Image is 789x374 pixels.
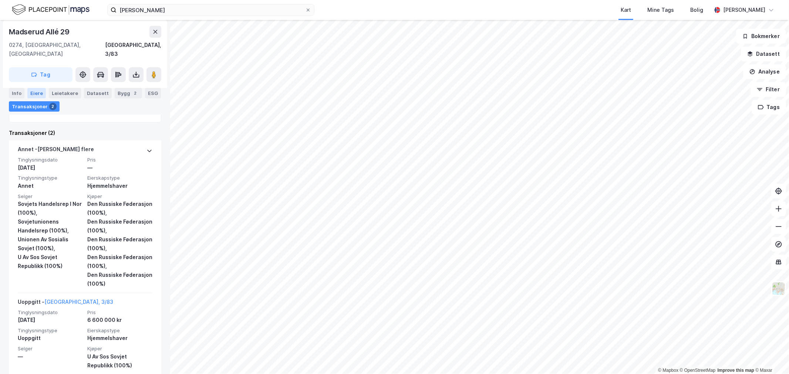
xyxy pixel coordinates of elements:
[658,368,678,373] a: Mapbox
[145,88,161,98] div: ESG
[647,6,674,14] div: Mine Tags
[741,47,786,61] button: Datasett
[680,368,716,373] a: OpenStreetMap
[18,253,83,271] div: U Av Sos Sovjet Republikk (100%)
[18,163,83,172] div: [DATE]
[84,88,112,98] div: Datasett
[49,88,81,98] div: Leietakere
[718,368,754,373] a: Improve this map
[9,129,161,137] div: Transaksjoner (2)
[18,181,83,190] div: Annet
[87,327,152,334] span: Eierskapstype
[621,6,631,14] div: Kart
[87,271,152,288] div: Den Russiske Føderasjon (100%)
[18,145,94,157] div: Annet - [PERSON_NAME] flere
[743,64,786,79] button: Analyse
[87,235,152,253] div: Den Russiske Føderasjon (100%),
[44,299,113,305] a: [GEOGRAPHIC_DATA], 3/83
[751,82,786,97] button: Filter
[18,334,83,343] div: Uoppgitt
[105,41,161,58] div: [GEOGRAPHIC_DATA], 3/83
[12,3,90,16] img: logo.f888ab2527a4732fd821a326f86c7f29.svg
[18,327,83,334] span: Tinglysningstype
[132,89,139,97] div: 2
[752,100,786,115] button: Tags
[9,101,60,112] div: Transaksjoner
[9,67,73,82] button: Tag
[87,253,152,271] div: Den Russiske Føderasjon (100%),
[18,316,83,324] div: [DATE]
[18,309,83,316] span: Tinglysningsdato
[115,88,142,98] div: Bygg
[87,193,152,200] span: Kjøper
[87,352,152,370] div: U Av Sos Sovjet Republikk (100%)
[752,339,789,374] iframe: Chat Widget
[87,200,152,217] div: Den Russiske Føderasjon (100%),
[736,29,786,44] button: Bokmerker
[87,175,152,181] span: Eierskapstype
[9,26,71,38] div: Madserud Allé 29
[723,6,765,14] div: [PERSON_NAME]
[87,163,152,172] div: —
[18,217,83,235] div: Sovjetunionens Handelsrep (100%),
[9,88,24,98] div: Info
[87,217,152,235] div: Den Russiske Føderasjon (100%),
[690,6,703,14] div: Bolig
[18,297,113,309] div: Uoppgitt -
[87,157,152,163] span: Pris
[87,309,152,316] span: Pris
[18,157,83,163] span: Tinglysningsdato
[87,181,152,190] div: Hjemmelshaver
[18,346,83,352] span: Selger
[117,4,305,16] input: Søk på adresse, matrikkel, gårdeiere, leietakere eller personer
[18,235,83,253] div: Unionen Av Sosialis Sovjet (100%),
[18,352,83,361] div: —
[772,282,786,296] img: Z
[18,193,83,200] span: Selger
[87,346,152,352] span: Kjøper
[87,334,152,343] div: Hjemmelshaver
[87,316,152,324] div: 6 600 000 kr
[9,41,105,58] div: 0274, [GEOGRAPHIC_DATA], [GEOGRAPHIC_DATA]
[49,103,57,110] div: 2
[27,88,46,98] div: Eiere
[18,200,83,217] div: Sovjets Handelsrep I Nor (100%),
[18,175,83,181] span: Tinglysningstype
